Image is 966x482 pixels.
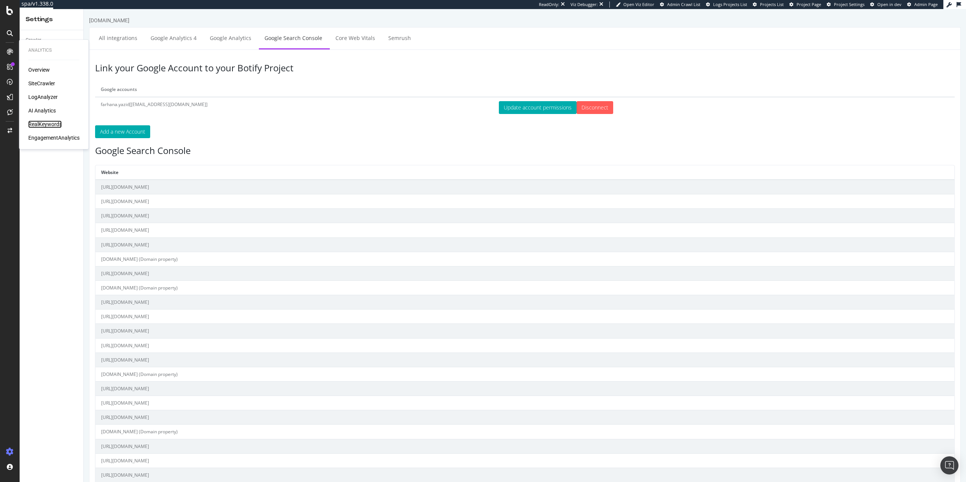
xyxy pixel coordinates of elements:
a: All integrations [9,18,59,39]
td: [DOMAIN_NAME] (Domain property) [12,272,871,286]
a: EngagementAnalytics [28,134,80,142]
input: Disconnect [493,92,529,105]
td: [DOMAIN_NAME] (Domain property) [12,243,871,257]
th: Website [12,156,871,171]
a: Google Analytics [120,18,173,39]
div: Settings [26,15,77,24]
span: Projects List [760,2,784,7]
span: Open Viz Editor [623,2,654,7]
h3: Google Search Console [11,137,871,146]
span: Project Page [797,2,821,7]
a: Open in dev [870,2,901,8]
span: Admin Crawl List [667,2,700,7]
div: ReadOnly: [539,2,559,8]
a: Admin Crawl List [660,2,700,8]
button: Add a new Account [11,116,66,129]
a: RealKeywords [28,120,62,128]
td: [URL][DOMAIN_NAME] [12,387,871,401]
button: Update account permissions [415,92,493,105]
td: [DOMAIN_NAME] (Domain property) [12,358,871,372]
a: Open Viz Editor [616,2,654,8]
span: Logs Projects List [713,2,747,7]
a: Projects List [753,2,784,8]
a: Crawler [26,36,78,44]
td: [URL][DOMAIN_NAME] [12,214,871,228]
a: Admin Page [907,2,938,8]
a: Google Analytics 4 [61,18,118,39]
span: Open in dev [877,2,901,7]
th: Google accounts [11,73,409,88]
span: Admin Page [914,2,938,7]
a: LogAnalyzer [28,93,58,101]
td: [URL][DOMAIN_NAME] [12,200,871,214]
td: [URL][DOMAIN_NAME] [12,343,871,358]
a: SiteCrawler [28,80,55,87]
div: Viz Debugger: [571,2,598,8]
td: [URL][DOMAIN_NAME] [12,430,871,444]
span: Project Settings [834,2,864,7]
a: AI Analytics [28,107,56,114]
td: [URL][DOMAIN_NAME] [12,329,871,343]
a: Core Web Vitals [246,18,297,39]
a: Google Search Console [175,18,244,39]
a: Project Settings [827,2,864,8]
td: [URL][DOMAIN_NAME] [12,444,871,459]
td: [URL][DOMAIN_NAME] [12,185,871,200]
a: Logs Projects List [706,2,747,8]
h3: Link your Google Account to your Botify Project [11,54,871,64]
td: [URL][DOMAIN_NAME] [12,315,871,329]
td: [URL][DOMAIN_NAME] [12,228,871,243]
td: [URL][DOMAIN_NAME] [12,401,871,416]
a: Overview [28,66,50,74]
a: Semrush [299,18,333,39]
td: [DOMAIN_NAME] (Domain property) [12,416,871,430]
td: [URL][DOMAIN_NAME] [12,286,871,300]
td: [URL][DOMAIN_NAME] [12,300,871,315]
div: Crawler [26,36,41,44]
a: Project Page [789,2,821,8]
div: [DOMAIN_NAME] [5,8,46,15]
td: [URL][DOMAIN_NAME] [12,373,871,387]
div: Analytics [28,47,80,54]
div: Open Intercom Messenger [940,456,958,474]
td: [URL][DOMAIN_NAME] [12,459,871,473]
td: [URL][DOMAIN_NAME] [12,171,871,185]
td: [URL][DOMAIN_NAME] [12,257,871,271]
td: farhana.yazid[[EMAIL_ADDRESS][DOMAIN_NAME]] [11,88,409,109]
